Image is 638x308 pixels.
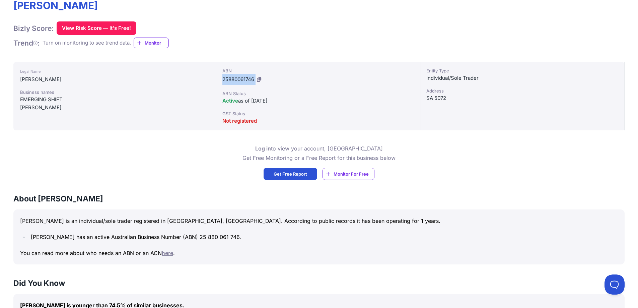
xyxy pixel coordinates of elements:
[134,38,169,48] a: Monitor
[222,110,415,117] div: GST Status
[264,168,317,180] a: Get Free Report
[20,248,618,258] p: You can read more about who needs an ABN or an ACN .
[43,39,131,47] div: Turn on monitoring to see trend data.
[222,90,415,97] div: ABN Status
[13,24,54,33] h1: Bizly Score:
[20,67,210,75] div: Legal Name
[242,144,396,163] p: to view your account, [GEOGRAPHIC_DATA] Get Free Monitoring or a Free Report for this business below
[145,40,168,46] span: Monitor
[20,89,210,96] div: Business names
[255,145,271,152] a: Log in
[20,75,210,83] div: [PERSON_NAME]
[426,94,619,102] div: SA 5072
[20,216,618,226] p: [PERSON_NAME] is an individual/sole trader registered in [GEOGRAPHIC_DATA], [GEOGRAPHIC_DATA]. Ac...
[13,193,625,204] h3: About [PERSON_NAME]
[426,74,619,82] div: Individual/Sole Trader
[29,232,618,242] li: [PERSON_NAME] has an active Australian Business Number (ABN) 25 880 061 746.
[162,250,173,256] a: here
[222,118,257,124] span: Not registered
[222,67,415,74] div: ABN
[605,274,625,295] iframe: Toggle Customer Support
[222,98,238,104] span: Active
[323,168,374,180] a: Monitor For Free
[274,171,307,177] span: Get Free Report
[13,278,625,289] h3: Did You Know
[426,87,619,94] div: Address
[426,67,619,74] div: Entity Type
[20,96,210,104] div: EMERGING SHIFT
[13,39,40,48] h1: Trend :
[222,76,254,82] span: 25880061746
[20,104,210,112] div: [PERSON_NAME]
[222,97,415,105] div: as of [DATE]
[334,171,369,177] span: Monitor For Free
[57,21,136,35] button: View Risk Score — It's Free!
